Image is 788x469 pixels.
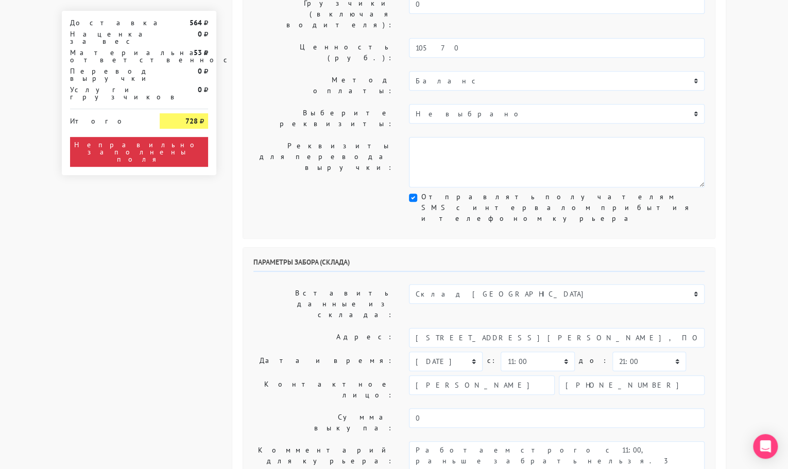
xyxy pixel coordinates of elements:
[253,258,705,272] h6: Параметры забора (склада)
[246,352,401,371] label: Дата и время:
[559,375,705,395] input: Телефон
[70,113,144,125] div: Итого
[487,352,496,370] label: c:
[409,375,555,395] input: Имя
[198,66,202,76] strong: 0
[62,67,152,82] div: Перевод выручки
[70,137,208,167] div: Неправильно заполнены поля
[62,30,152,45] div: Наценка за вес
[246,284,401,324] label: Вставить данные из склада:
[198,29,202,39] strong: 0
[246,408,401,437] label: Сумма выкупа:
[246,38,401,67] label: Ценность (руб.):
[579,352,608,370] label: до:
[246,104,401,133] label: Выберите реквизиты:
[62,19,152,26] div: Доставка
[62,49,152,63] div: Материальная ответственность
[246,137,401,187] label: Реквизиты для перевода выручки:
[62,86,152,100] div: Услуги грузчиков
[246,328,401,348] label: Адрес:
[421,192,705,224] label: Отправлять получателям SMS с интервалом прибытия и телефоном курьера
[753,434,778,459] div: Open Intercom Messenger
[246,375,401,404] label: Контактное лицо:
[246,71,401,100] label: Метод оплаты:
[194,48,202,57] strong: 53
[190,18,202,27] strong: 564
[198,85,202,94] strong: 0
[185,116,198,126] strong: 728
